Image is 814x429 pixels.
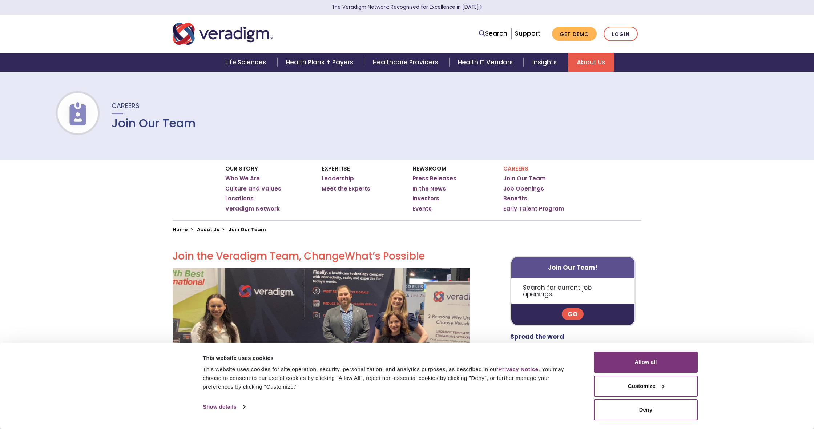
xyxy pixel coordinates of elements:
a: In the News [412,185,446,192]
a: Life Sciences [217,53,277,72]
a: Go [562,308,584,320]
p: Search for current job openings. [511,278,634,304]
a: Benefits [503,195,527,202]
a: Leadership [322,175,354,182]
span: Learn More [479,4,482,11]
a: Early Talent Program [503,205,564,212]
span: Careers [112,101,140,110]
h2: Join the Veradigm Team, Change [173,250,470,262]
img: Veradigm logo [173,22,273,46]
strong: Join Our Team! [548,263,597,272]
button: Allow all [594,352,698,373]
a: Locations [225,195,254,202]
a: Culture and Values [225,185,281,192]
a: Meet the Experts [322,185,370,192]
strong: Spread the word [510,332,564,341]
a: Home [173,226,188,233]
a: The Veradigm Network: Recognized for Excellence in [DATE]Learn More [332,4,482,11]
a: About Us [568,53,614,72]
a: Show details [203,401,245,412]
div: This website uses cookies [203,354,577,362]
a: Privacy Notice [498,366,538,372]
a: Insights [524,53,568,72]
a: Search [479,29,507,39]
a: Veradigm Network [225,205,280,212]
span: What’s Possible [345,249,425,263]
a: Login [604,27,638,41]
a: Job Openings [503,185,544,192]
a: Healthcare Providers [364,53,449,72]
a: Support [515,29,540,38]
a: Events [412,205,432,212]
button: Deny [594,399,698,420]
h1: Join Our Team [112,116,196,130]
button: Customize [594,376,698,397]
a: About Us [197,226,219,233]
div: This website uses cookies for site operation, security, personalization, and analytics purposes, ... [203,365,577,391]
a: Investors [412,195,439,202]
a: Health IT Vendors [449,53,524,72]
a: Who We Are [225,175,260,182]
a: Health Plans + Payers [277,53,364,72]
a: Press Releases [412,175,456,182]
a: Get Demo [552,27,597,41]
a: Join Our Team [503,175,546,182]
